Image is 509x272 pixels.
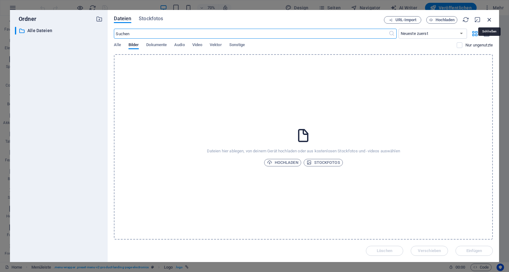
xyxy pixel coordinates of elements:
span: Vektor [210,41,222,50]
span: Dokumente [146,41,167,50]
span: Hochladen [267,159,298,166]
span: Audio [174,41,184,50]
span: Stockfotos [139,15,163,22]
span: Stockfotos [306,159,340,166]
p: Dateien hier ablegen, von deinem Gerät hochladen oder aus kostenlosen Stockfotos und -videos ausw... [207,148,400,154]
span: Sonstige [229,41,245,50]
span: Hochladen [436,18,455,22]
button: URL-Import [384,16,421,24]
p: Ordner [15,15,36,23]
button: Stockfotos [304,159,343,166]
i: Minimieren [474,16,481,23]
button: Hochladen [426,16,457,24]
div: ​ [15,27,16,35]
i: Neuen Ordner erstellen [96,16,103,22]
span: Bilder [128,41,139,50]
p: Zeigt nur Dateien an, die nicht auf der Website verwendet werden. Dateien, die während dieser Sit... [465,42,493,48]
span: Video [192,41,202,50]
span: Dateien [114,15,131,22]
p: Alle Dateien [27,27,91,34]
button: Hochladen [264,159,301,166]
input: Suchen [114,29,388,39]
span: URL-Import [395,18,417,22]
span: Alle [114,41,121,50]
i: Neu laden [462,16,469,23]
